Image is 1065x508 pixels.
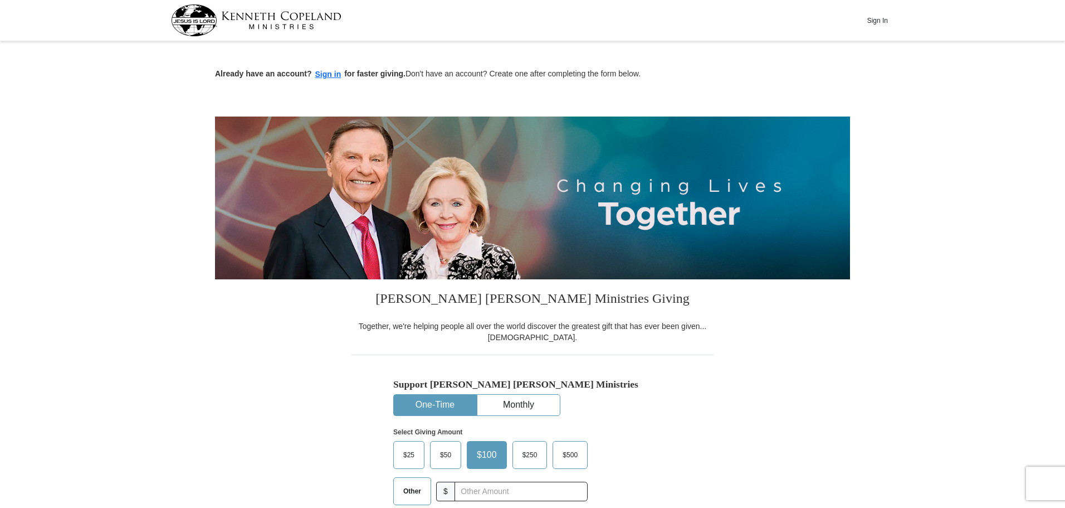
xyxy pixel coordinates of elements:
[394,395,476,415] button: One-Time
[861,12,894,29] button: Sign In
[312,68,345,81] button: Sign in
[351,279,714,321] h3: [PERSON_NAME] [PERSON_NAME] Ministries Giving
[215,68,850,81] p: Don't have an account? Create one after completing the form below.
[398,447,420,463] span: $25
[215,69,406,78] strong: Already have an account? for faster giving.
[517,447,543,463] span: $250
[351,321,714,343] div: Together, we're helping people all over the world discover the greatest gift that has ever been g...
[393,379,672,390] h5: Support [PERSON_NAME] [PERSON_NAME] Ministries
[455,482,588,501] input: Other Amount
[477,395,560,415] button: Monthly
[393,428,462,436] strong: Select Giving Amount
[398,483,427,500] span: Other
[434,447,457,463] span: $50
[557,447,583,463] span: $500
[471,447,502,463] span: $100
[436,482,455,501] span: $
[171,4,341,36] img: kcm-header-logo.svg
